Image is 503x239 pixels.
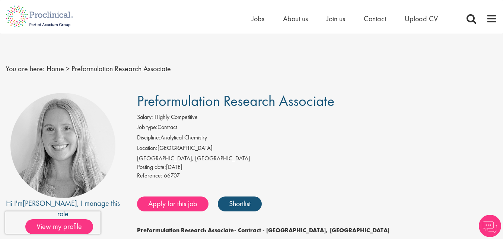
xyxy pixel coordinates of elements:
[137,172,162,180] label: Reference:
[164,172,180,179] span: 66707
[5,211,101,234] iframe: reCAPTCHA
[23,198,77,208] a: [PERSON_NAME]
[137,154,497,163] div: [GEOGRAPHIC_DATA], [GEOGRAPHIC_DATA]
[137,133,497,144] li: Analytical Chemistry
[137,91,334,110] span: Preformulation Research Associate
[137,133,160,142] label: Discipline:
[252,14,264,23] a: Jobs
[137,226,234,234] strong: Preformulation Research Associate
[234,226,389,234] strong: - Contract - [GEOGRAPHIC_DATA], [GEOGRAPHIC_DATA]
[47,64,64,73] a: breadcrumb link
[479,215,501,237] img: Chatbot
[405,14,438,23] a: Upload CV
[137,113,153,122] label: Salary:
[327,14,345,23] a: Join us
[137,163,166,171] span: Posting date:
[155,113,198,121] span: Highly Competitive
[6,64,45,73] span: You are here:
[137,144,157,152] label: Location:
[10,93,115,198] img: imeage of recruiter Shannon Briggs
[218,196,262,211] a: Shortlist
[66,64,70,73] span: >
[71,64,171,73] span: Preformulation Research Associate
[137,123,497,133] li: Contract
[137,123,157,132] label: Job type:
[137,163,497,172] div: [DATE]
[6,198,120,219] div: Hi I'm , I manage this role
[283,14,308,23] a: About us
[137,196,208,211] a: Apply for this job
[137,144,497,154] li: [GEOGRAPHIC_DATA]
[364,14,386,23] a: Contact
